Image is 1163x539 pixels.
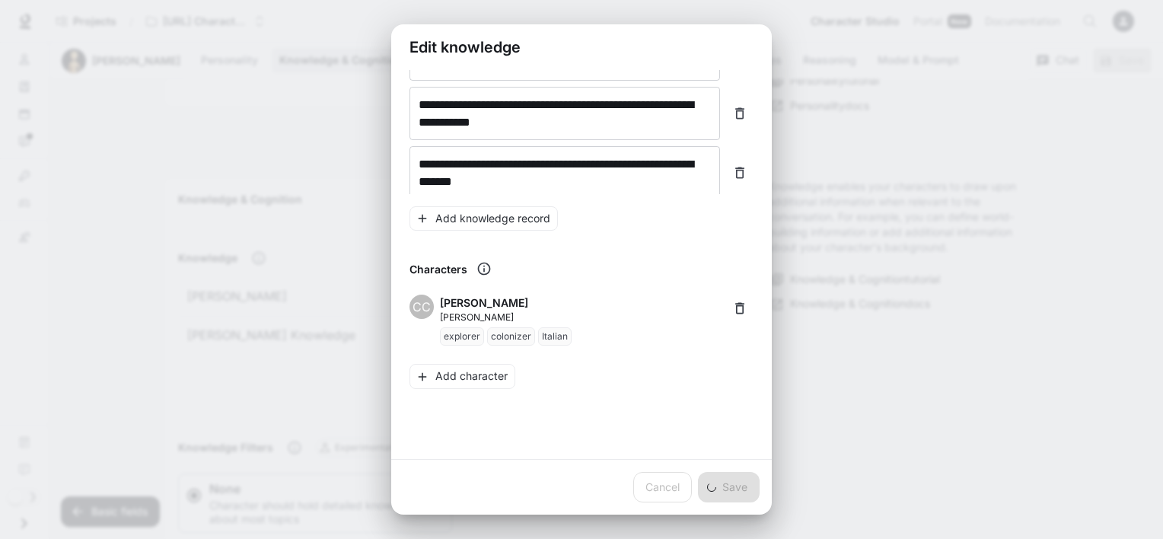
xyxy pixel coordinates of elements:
p: [PERSON_NAME] [440,311,575,324]
p: explorer [444,330,480,343]
div: CC [409,295,434,319]
span: Italian [538,327,575,346]
span: Delete [726,295,754,346]
p: colonizer [491,330,531,343]
p: [PERSON_NAME] [440,295,575,311]
p: Italian [542,330,568,343]
span: explorer [440,327,487,346]
span: colonizer [487,327,538,346]
button: Add knowledge record [409,206,558,231]
p: Characters [409,261,467,277]
button: Add character [409,364,515,389]
h2: Edit knowledge [391,24,772,70]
